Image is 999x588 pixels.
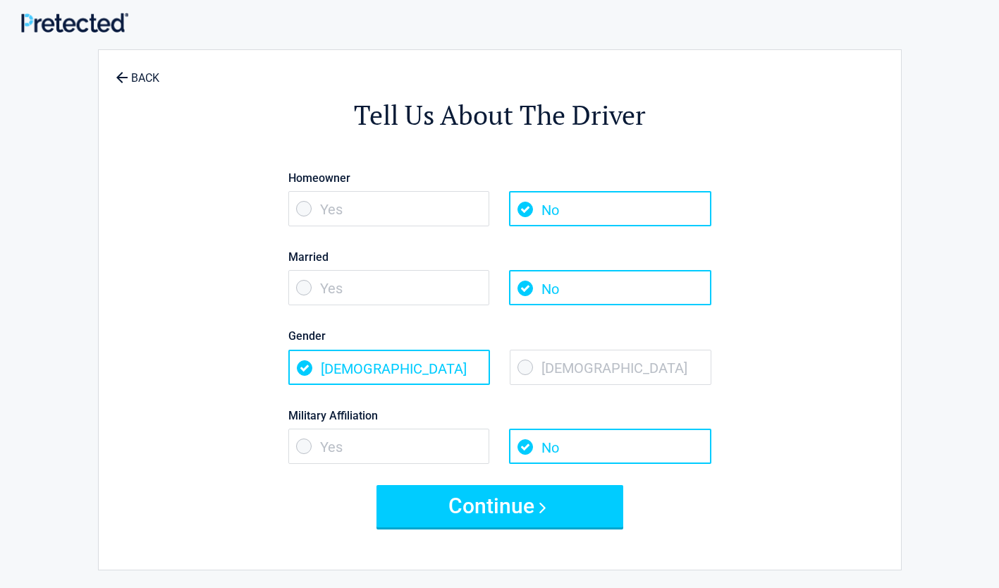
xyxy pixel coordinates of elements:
[288,326,711,345] label: Gender
[509,429,711,464] span: No
[376,485,623,527] button: Continue
[176,97,823,133] h2: Tell Us About The Driver
[509,270,711,305] span: No
[288,350,490,385] span: [DEMOGRAPHIC_DATA]
[288,270,490,305] span: Yes
[509,191,711,226] span: No
[288,191,490,226] span: Yes
[288,429,490,464] span: Yes
[113,59,162,84] a: BACK
[21,13,128,32] img: Main Logo
[288,247,711,267] label: Married
[510,350,711,385] span: [DEMOGRAPHIC_DATA]
[288,406,711,425] label: Military Affiliation
[288,169,711,188] label: Homeowner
